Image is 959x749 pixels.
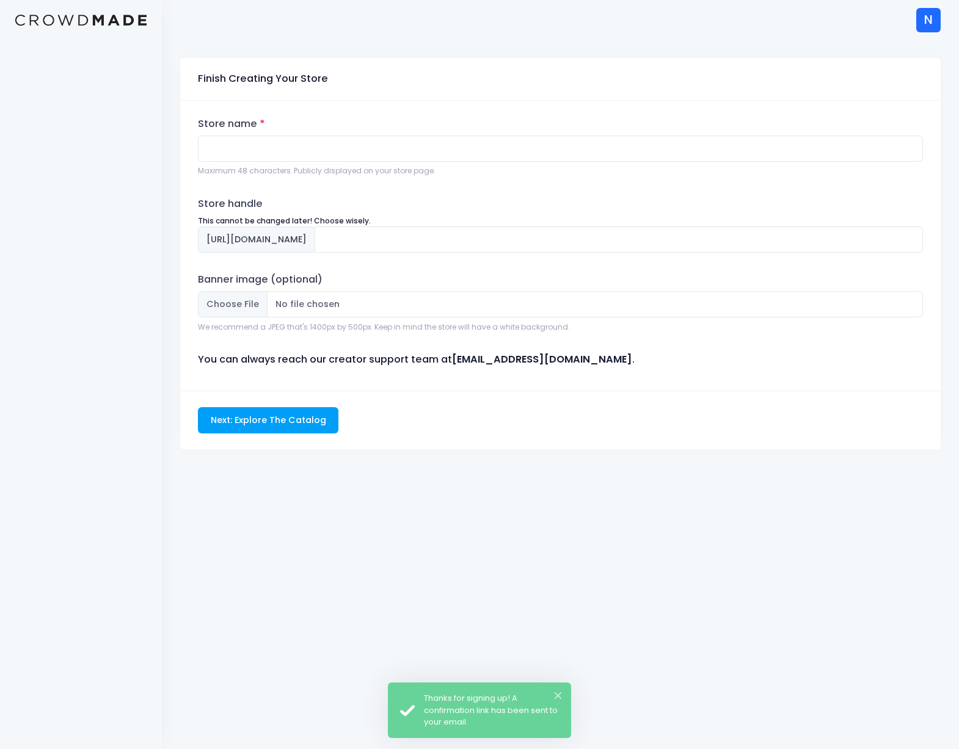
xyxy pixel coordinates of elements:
input: Next: Explore The Catalog [198,407,338,433]
div: Maximum 48 characters. Publicly displayed on your store page. [198,165,923,176]
span: [URL][DOMAIN_NAME] [198,226,315,253]
button: × [555,692,561,699]
img: Logo [15,15,147,26]
p: You can always reach our creator support team at . [198,352,923,367]
div: We recommend a JPEG that's 1400px by 500px. Keep in mind the store will have a white background. [198,322,923,333]
strong: [EMAIL_ADDRESS][DOMAIN_NAME] [452,352,632,366]
div: Thanks for signing up! A confirmation link has been sent to your email. [424,692,561,728]
label: Banner image (optional) [198,272,323,287]
div: This cannot be changed later! Choose wisely. [198,215,923,226]
div: Finish Creating Your Store [198,62,328,96]
div: N [916,8,941,32]
label: Store handle [198,197,263,211]
label: Store name [198,117,264,131]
